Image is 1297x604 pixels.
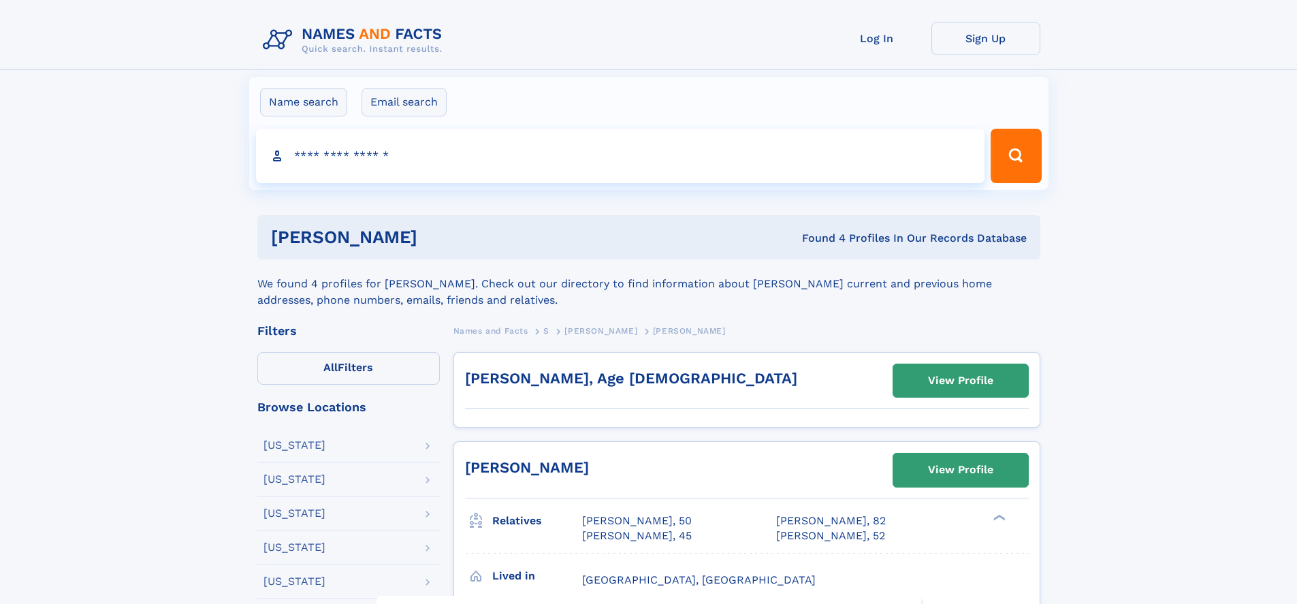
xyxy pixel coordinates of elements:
label: Name search [260,88,347,116]
a: Names and Facts [453,322,528,339]
div: View Profile [928,365,993,396]
a: [PERSON_NAME], 45 [582,528,692,543]
a: View Profile [893,454,1028,486]
a: View Profile [893,364,1028,397]
span: [GEOGRAPHIC_DATA], [GEOGRAPHIC_DATA] [582,573,816,586]
a: S [543,322,549,339]
label: Filters [257,352,440,385]
a: [PERSON_NAME], 52 [776,528,885,543]
h3: Lived in [492,565,582,588]
input: search input [256,129,985,183]
div: ❯ [990,513,1006,522]
span: [PERSON_NAME] [653,326,726,336]
span: All [323,361,338,374]
a: [PERSON_NAME] [564,322,637,339]
h1: [PERSON_NAME] [271,229,610,246]
a: [PERSON_NAME], Age [DEMOGRAPHIC_DATA] [465,370,797,387]
div: [US_STATE] [263,508,325,519]
button: Search Button [991,129,1041,183]
div: View Profile [928,454,993,486]
div: Found 4 Profiles In Our Records Database [609,231,1027,246]
div: Browse Locations [257,401,440,413]
div: [US_STATE] [263,542,325,553]
div: [US_STATE] [263,576,325,587]
a: [PERSON_NAME], 50 [582,513,692,528]
img: Logo Names and Facts [257,22,453,59]
label: Email search [362,88,447,116]
h3: Relatives [492,509,582,533]
span: [PERSON_NAME] [564,326,637,336]
div: Filters [257,325,440,337]
a: Sign Up [931,22,1040,55]
a: [PERSON_NAME] [465,459,589,476]
a: Log In [822,22,931,55]
div: [US_STATE] [263,474,325,485]
div: [US_STATE] [263,440,325,451]
a: [PERSON_NAME], 82 [776,513,886,528]
span: S [543,326,549,336]
div: We found 4 profiles for [PERSON_NAME]. Check out our directory to find information about [PERSON_... [257,259,1040,308]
